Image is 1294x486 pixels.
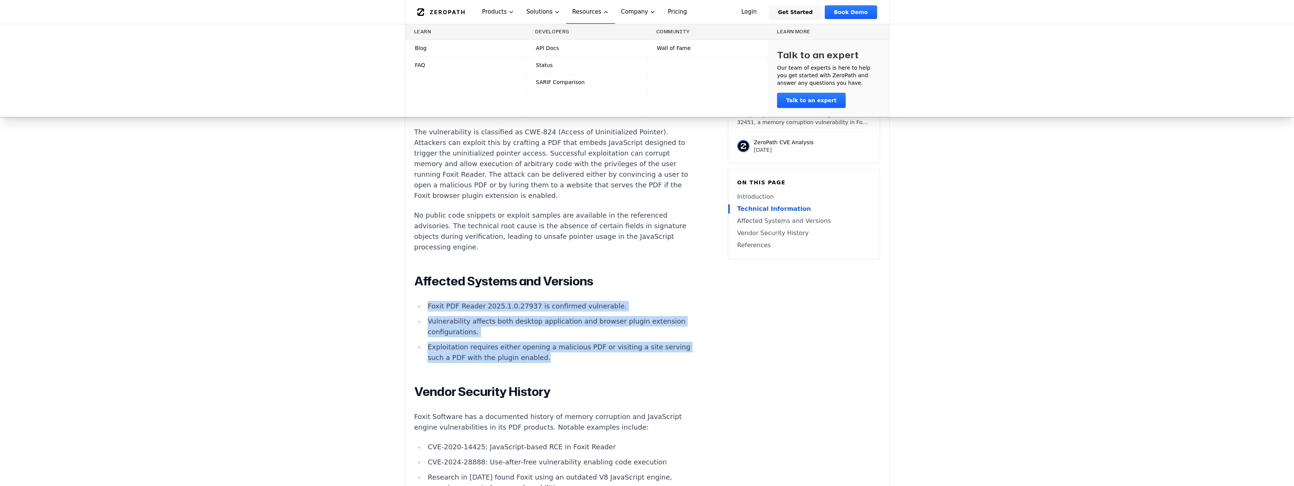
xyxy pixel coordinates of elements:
[536,78,585,86] span: SARIF Comparison
[737,140,749,152] img: ZeroPath CVE Analysis
[414,411,696,433] p: Foxit Software has a documented history of memory corruption and JavaScript engine vulnerabilitie...
[647,40,768,56] a: Wall of Fame
[425,316,696,337] li: Vulnerability affects both desktop application and browser plugin extension configurations.
[737,217,871,226] a: Affected Systems and Versions
[656,29,759,35] h3: Community
[425,342,696,363] li: Exploitation requires either opening a malicious PDF or visiting a site serving such a PDF with t...
[777,64,880,87] p: Our team of experts is here to help you get started with ZeroPath and answer any questions you have.
[405,57,526,73] a: FAQ
[777,29,880,35] h3: Learn more
[405,40,526,56] a: Blog
[657,44,691,52] span: Wall of Fame
[425,457,696,467] li: CVE-2024-28888: Use-after-free vulnerability enabling code execution
[737,111,871,126] p: This post provides a brief summary of CVE-2025-32451, a memory corruption vulnerability in Foxit ...
[737,241,871,250] a: References
[777,49,859,61] h3: Talk to an expert
[825,5,877,19] a: Book Demo
[415,61,425,69] span: FAQ
[425,301,696,312] li: Foxit PDF Reader 2025.1.0.27937 is confirmed vulnerable.
[414,210,696,252] p: No public code snippets or exploit samples are available in the referenced advisories. The techni...
[535,29,638,35] h3: Developers
[754,146,814,154] p: [DATE]
[732,5,766,19] a: Login
[414,384,696,399] h2: Vendor Security History
[737,192,871,201] a: Introduction
[414,127,696,201] p: The vulnerability is classified as CWE-824 (Access of Uninitialized Pointer). Attackers can explo...
[414,274,696,289] h2: Affected Systems and Versions
[754,139,814,146] p: ZeroPath CVE Analysis
[536,44,559,52] span: API Docs
[536,61,553,69] span: Status
[737,204,871,213] a: Technical Information
[737,179,871,186] h6: On this page
[526,40,647,56] a: API Docs
[425,442,696,452] li: CVE-2020-14425: JavaScript-based RCE in Foxit Reader
[415,44,427,52] span: Blog
[414,29,517,35] h3: Learn
[769,5,822,19] a: Get Started
[737,229,871,238] a: Vendor Security History
[526,57,647,73] a: Status
[777,93,846,108] a: Talk to an expert
[526,74,647,90] a: SARIF Comparison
